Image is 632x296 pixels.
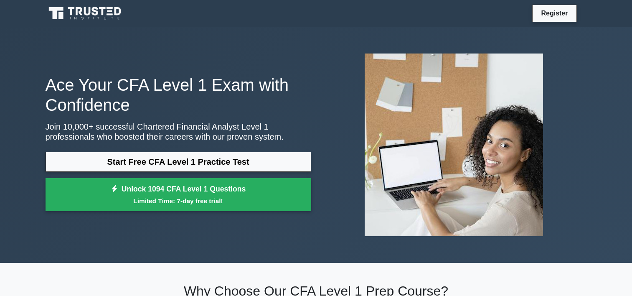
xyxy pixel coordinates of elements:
p: Join 10,000+ successful Chartered Financial Analyst Level 1 professionals who boosted their caree... [46,122,311,142]
small: Limited Time: 7-day free trial! [56,196,301,206]
a: Unlock 1094 CFA Level 1 QuestionsLimited Time: 7-day free trial! [46,178,311,212]
a: Register [536,8,573,18]
a: Start Free CFA Level 1 Practice Test [46,152,311,172]
h1: Ace Your CFA Level 1 Exam with Confidence [46,75,311,115]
